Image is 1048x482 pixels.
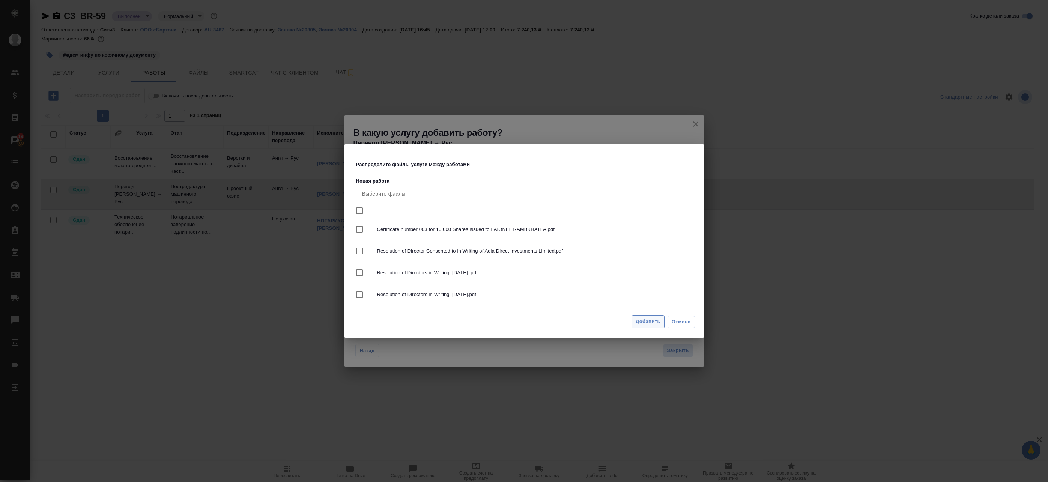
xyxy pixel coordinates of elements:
span: Выбрать все вложенные папки [352,287,367,302]
div: Выберите файлы [356,185,695,203]
span: Resolution of Directors in Writing_[DATE].pdf [377,291,689,298]
p: Новая работа [356,177,695,185]
span: Добавить [636,317,660,326]
span: Certificate number 003 for 10 000 Shares issued to LAIONEL RAMBKHATLA.pdf [377,226,689,233]
button: Добавить [632,315,665,328]
span: Выбрать все вложенные папки [352,222,367,237]
span: Resolution of Director Consented to in Writing of Adia Direct Investments Limited.pdf [377,247,689,255]
div: Resolution of Director Consented to in Writing of Adia Direct Investments Limited.pdf [356,240,695,262]
span: Выбрать все вложенные папки [352,243,367,259]
span: Resolution of Directors in Writing_[DATE]..pdf [377,269,689,277]
div: Certificate number 003 for 10 000 Shares issued to LAIONEL RAMBKHATLA.pdf [356,219,695,240]
button: Отмена [668,316,695,328]
span: Выбрать все вложенные папки [352,265,367,281]
div: Resolution of Directors in Writing_[DATE].pdf [356,284,695,305]
span: Отмена [672,318,691,326]
p: Распределите файлы услуги между работами [356,161,474,168]
div: Resolution of Directors in Writing_[DATE]..pdf [356,262,695,284]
